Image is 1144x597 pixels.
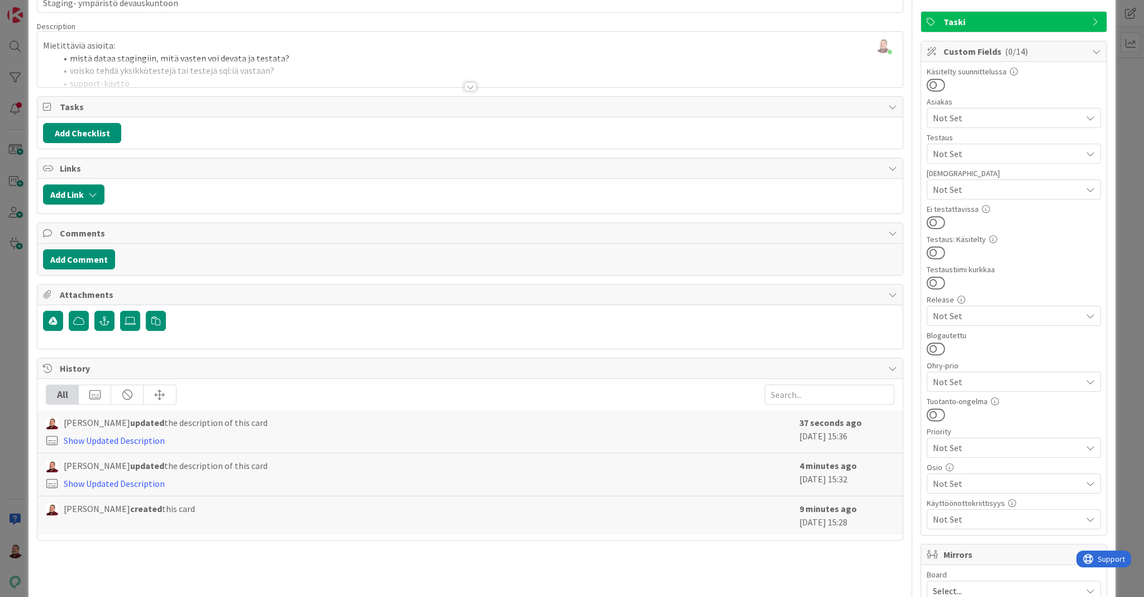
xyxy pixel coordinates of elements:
[43,123,121,143] button: Add Checklist
[64,502,195,515] span: [PERSON_NAME] this card
[46,503,58,515] img: JS
[64,416,268,429] span: [PERSON_NAME] the description of this card
[933,309,1081,323] span: Not Set
[37,21,75,31] span: Description
[933,147,1081,160] span: Not Set
[799,416,894,447] div: [DATE] 15:36
[927,169,1101,177] div: [DEMOGRAPHIC_DATA]
[799,459,894,490] div: [DATE] 15:32
[927,499,1101,507] div: Käyttöönottokriittisyys
[927,235,1101,243] div: Testaus: Käsitelty
[60,162,883,175] span: Links
[927,571,947,579] span: Board
[875,37,891,53] img: 8MARACyCzyDdOogtKbuhiGEOiMLTYxQp.jpg
[46,385,79,404] div: All
[46,417,58,429] img: JS
[64,435,165,446] a: Show Updated Description
[46,460,58,472] img: JS
[933,477,1081,490] span: Not Set
[933,374,1076,390] span: Not Set
[799,502,894,529] div: [DATE] 15:28
[927,266,1101,273] div: Testaustiimi kurkkaa
[927,397,1101,405] div: Tuotanto-ongelma
[927,205,1101,213] div: Ei testattavissa
[927,98,1101,106] div: Asiakas
[927,428,1101,435] div: Priority
[799,460,857,471] b: 4 minutes ago
[799,503,857,514] b: 9 minutes ago
[927,68,1101,75] div: Käsitelty suunnittelussa
[43,184,104,205] button: Add Link
[43,249,115,269] button: Add Comment
[927,463,1101,471] div: Osio
[933,440,1076,456] span: Not Set
[933,183,1081,196] span: Not Set
[43,39,897,52] p: Mietittäviä asioita:
[21,2,49,15] span: Support
[943,548,1086,561] span: Mirrors
[943,15,1086,29] span: Taski
[56,52,897,65] li: mistä dataa stagingiin, mitä vasten voi devata ja testata?
[60,100,883,113] span: Tasks
[927,331,1101,339] div: Blogautettu
[943,45,1086,58] span: Custom Fields
[927,362,1101,369] div: Ohry-prio
[64,478,165,489] a: Show Updated Description
[130,417,164,428] b: updated
[60,288,883,301] span: Attachments
[1005,46,1028,57] span: ( 0/14 )
[130,460,164,471] b: updated
[927,296,1101,304] div: Release
[927,134,1101,141] div: Testaus
[130,503,162,514] b: created
[60,226,883,240] span: Comments
[933,111,1081,125] span: Not Set
[933,513,1081,526] span: Not Set
[64,459,268,472] span: [PERSON_NAME] the description of this card
[799,417,862,428] b: 37 seconds ago
[60,362,883,375] span: History
[765,385,894,405] input: Search...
